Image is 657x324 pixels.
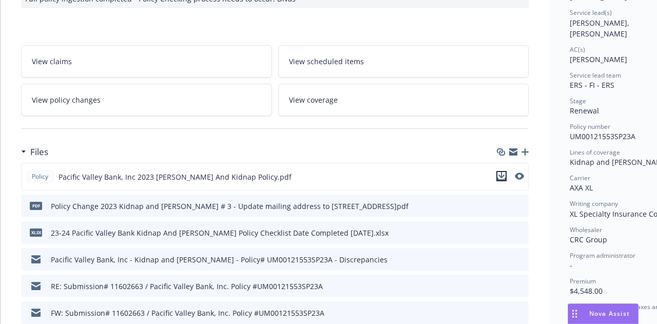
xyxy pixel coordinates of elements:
[32,94,101,105] span: View policy changes
[499,254,507,265] button: download file
[568,303,639,324] button: Nova Assist
[570,235,607,244] span: CRC Group
[51,201,409,212] div: Policy Change 2023 Kidnap and [PERSON_NAME] # 3 - Update mailing address to [STREET_ADDRESS]pdf
[51,254,388,265] div: Pacific Valley Bank, Inc - Kidnap and [PERSON_NAME] - Policy# UM00121553SP23A - Discrepancies
[570,18,631,39] span: [PERSON_NAME], [PERSON_NAME]
[570,122,610,131] span: Policy number
[278,45,529,78] a: View scheduled items
[515,308,525,318] button: preview file
[589,309,630,318] span: Nova Assist
[515,254,525,265] button: preview file
[30,172,50,181] span: Policy
[51,227,389,238] div: 23-24 Pacific Valley Bank Kidnap And [PERSON_NAME] Policy Checklist Date Completed [DATE].xlsx
[568,304,581,323] div: Drag to move
[30,145,48,159] h3: Files
[570,45,585,54] span: AC(s)
[515,173,524,180] button: preview file
[496,171,507,181] button: download file
[515,227,525,238] button: preview file
[570,183,593,193] span: AXA XL
[570,286,603,296] span: $4,548.00
[289,94,338,105] span: View coverage
[570,251,635,260] span: Program administrator
[570,131,635,141] span: UM00121553SP23A
[499,201,507,212] button: download file
[570,260,572,270] span: -
[570,71,621,80] span: Service lead team
[59,171,292,182] span: Pacific Valley Bank, Inc 2023 [PERSON_NAME] And Kidnap Policy.pdf
[499,227,507,238] button: download file
[570,8,612,17] span: Service lead(s)
[496,171,507,183] button: download file
[570,80,614,90] span: ERS - FI - ERS
[21,45,272,78] a: View claims
[30,202,42,209] span: pdf
[570,225,602,234] span: Wholesaler
[515,201,525,212] button: preview file
[515,281,525,292] button: preview file
[570,174,590,182] span: Carrier
[499,281,507,292] button: download file
[570,277,596,285] span: Premium
[289,56,364,67] span: View scheduled items
[21,145,48,159] div: Files
[30,228,42,236] span: xlsx
[32,56,72,67] span: View claims
[570,148,620,157] span: Lines of coverage
[515,171,524,183] button: preview file
[278,84,529,116] a: View coverage
[499,308,507,318] button: download file
[570,97,586,105] span: Stage
[51,281,323,292] div: RE: Submission# 11602663 / Pacific Valley Bank, Inc. Policy #UM00121553SP23A
[51,308,324,318] div: FW: Submission# 11602663 / Pacific Valley Bank, Inc. Policy #UM00121553SP23A
[570,54,627,64] span: [PERSON_NAME]
[570,106,599,116] span: Renewal
[21,84,272,116] a: View policy changes
[570,199,618,208] span: Writing company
